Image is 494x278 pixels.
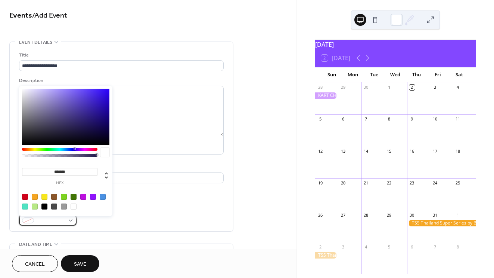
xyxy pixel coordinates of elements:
div: 5 [317,116,323,122]
div: 1 [386,85,392,90]
div: 14 [363,148,369,154]
div: #D0021B [22,194,28,200]
div: Thu [406,67,427,82]
div: 9 [409,116,415,122]
div: Tue [364,67,385,82]
div: Sun [321,67,342,82]
div: [DATE] [315,40,476,49]
div: #417505 [71,194,77,200]
span: / Add Event [32,8,67,23]
div: 5 [386,244,392,250]
div: 8 [386,116,392,122]
div: Location [19,164,222,171]
div: 4 [363,244,369,250]
div: 12 [317,148,323,154]
div: TSS Thailand Super Series by Bquik [315,252,338,259]
div: #F5A623 [32,194,38,200]
div: Mon [342,67,364,82]
div: 7 [363,116,369,122]
div: 6 [409,244,415,250]
div: 26 [317,212,323,218]
div: 30 [409,212,415,218]
div: 28 [363,212,369,218]
div: 16 [409,148,415,154]
div: 8 [455,244,461,250]
button: Cancel [12,255,58,272]
div: 13 [340,148,346,154]
div: 3 [340,244,346,250]
div: Description [19,77,222,85]
div: 21 [363,180,369,186]
div: KART CHAMPIONSHIP OF THAILAND [315,92,338,99]
button: Save [61,255,99,272]
div: #BD10E0 [80,194,86,200]
div: #4A4A4A [51,204,57,210]
div: #8B572A [51,194,57,200]
a: Events [9,8,32,23]
div: 28 [317,85,323,90]
span: Save [74,260,86,268]
div: 6 [340,116,346,122]
div: 10 [432,116,438,122]
div: 27 [340,212,346,218]
div: 1 [455,212,461,218]
div: 20 [340,180,346,186]
label: hex [22,181,97,185]
div: 2 [409,85,415,90]
div: #B8E986 [32,204,38,210]
div: 24 [432,180,438,186]
div: #9013FE [90,194,96,200]
div: 31 [432,212,438,218]
div: #9B9B9B [61,204,67,210]
div: Fri [427,67,448,82]
div: 7 [432,244,438,250]
div: 15 [386,148,392,154]
div: #4A90E2 [100,194,106,200]
div: 3 [432,85,438,90]
span: Date and time [19,241,52,248]
div: 29 [386,212,392,218]
div: #50E3C2 [22,204,28,210]
div: 22 [386,180,392,186]
div: 19 [317,180,323,186]
div: 11 [455,116,461,122]
div: 4 [455,85,461,90]
div: TSS Thailand Super Series by Bquik [407,220,476,226]
span: Event details [19,39,52,46]
div: 17 [432,148,438,154]
div: #F8E71C [41,194,47,200]
div: #7ED321 [61,194,67,200]
div: 23 [409,180,415,186]
div: #000000 [41,204,47,210]
div: Title [19,51,222,59]
div: 25 [455,180,461,186]
div: 2 [317,244,323,250]
div: 18 [455,148,461,154]
div: 29 [340,85,346,90]
div: 30 [363,85,369,90]
div: Sat [448,67,470,82]
div: Wed [385,67,406,82]
div: #FFFFFF [71,204,77,210]
span: Cancel [25,260,45,268]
